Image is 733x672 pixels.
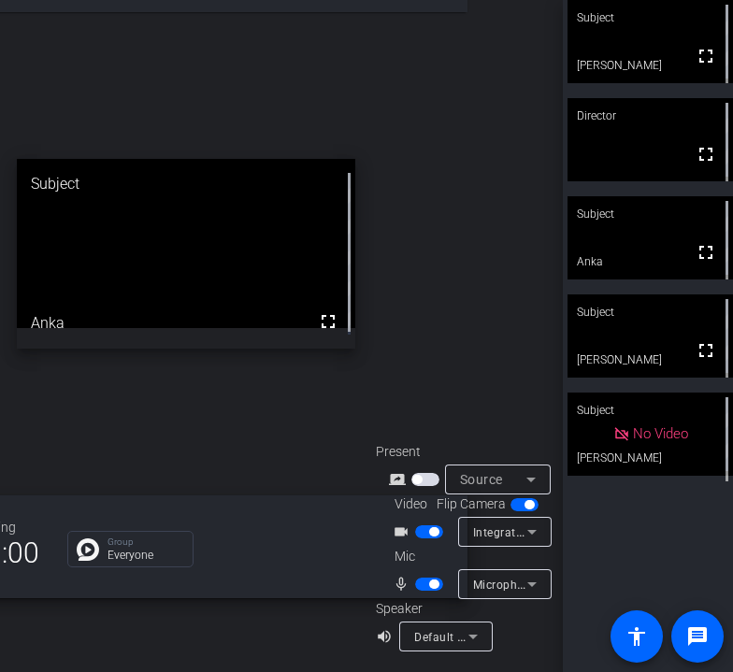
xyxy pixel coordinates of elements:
[393,573,415,595] mat-icon: mic_none
[77,538,99,561] img: Chat Icon
[395,494,427,514] span: Video
[108,550,183,561] p: Everyone
[568,294,733,330] div: Subject
[389,468,411,491] mat-icon: screen_share_outline
[376,625,398,648] mat-icon: volume_up
[393,521,415,543] mat-icon: videocam_outline
[17,159,354,209] div: Subject
[376,599,488,619] div: Speaker
[686,625,709,648] mat-icon: message
[568,196,733,232] div: Subject
[108,537,183,547] p: Group
[625,625,648,648] mat-icon: accessibility
[376,547,563,566] div: Mic
[695,45,717,67] mat-icon: fullscreen
[437,494,506,514] span: Flip Camera
[414,629,726,644] span: Default - Realtek HD Audio 2nd output (Realtek(R) Audio)
[460,472,503,487] span: Source
[695,339,717,362] mat-icon: fullscreen
[695,241,717,264] mat-icon: fullscreen
[568,393,733,428] div: Subject
[695,143,717,165] mat-icon: fullscreen
[568,98,733,134] div: Director
[317,310,339,333] mat-icon: fullscreen
[633,425,688,442] span: No Video
[376,442,563,462] div: Present
[473,524,643,539] span: Integrated Camera (04f2:b6ea)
